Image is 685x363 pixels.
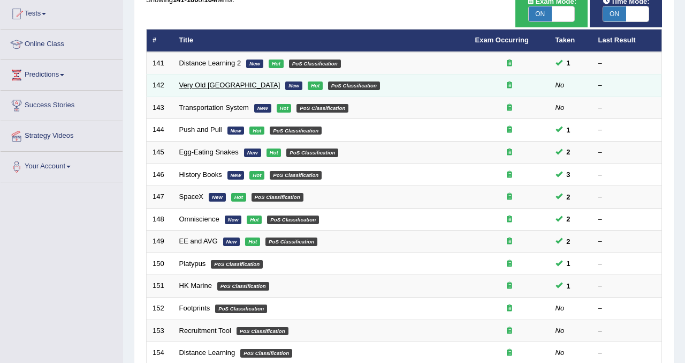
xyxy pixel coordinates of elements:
[147,186,173,209] td: 147
[147,97,173,119] td: 143
[598,348,656,358] div: –
[562,169,575,180] span: You can still take this question
[555,327,565,335] em: No
[270,127,322,135] em: PoS Classification
[247,216,262,224] em: Hot
[147,52,173,75] td: 141
[603,6,626,21] span: ON
[1,60,123,87] a: Predictions
[147,119,173,142] td: 144
[562,57,575,69] span: You can still take this question
[598,80,656,91] div: –
[147,320,173,342] td: 153
[555,81,565,89] em: No
[598,259,656,269] div: –
[475,103,544,113] div: Exam occurring question
[269,60,284,68] em: Hot
[270,171,322,180] em: PoS Classification
[598,103,656,113] div: –
[179,59,241,67] a: Distance Learning 2
[285,82,302,90] em: New
[286,149,338,157] em: PoS Classification
[231,193,246,202] em: Hot
[475,281,544,291] div: Exam occurring question
[179,304,210,312] a: Footprints
[244,149,261,157] em: New
[1,29,123,56] a: Online Class
[225,216,242,224] em: New
[249,171,264,180] em: Hot
[562,258,575,269] span: You can still take this question
[598,214,656,225] div: –
[475,326,544,336] div: Exam occurring question
[598,147,656,158] div: –
[289,60,341,68] em: PoS Classification
[562,146,575,158] span: You can still take this question
[252,193,303,202] em: PoS Classification
[179,192,204,201] a: SpaceX
[475,125,544,135] div: Exam occurring question
[249,127,264,135] em: Hot
[173,29,469,52] th: Title
[240,349,292,358] em: PoS Classification
[475,303,544,314] div: Exam occurring question
[147,142,173,164] td: 145
[227,127,245,135] em: New
[475,259,544,269] div: Exam occurring question
[209,193,226,202] em: New
[475,170,544,180] div: Exam occurring question
[1,121,123,148] a: Strategy Videos
[562,280,575,292] span: You can still take this question
[179,103,249,112] a: Transportation System
[179,237,218,245] a: EE and AVG
[475,58,544,69] div: Exam occurring question
[562,213,575,225] span: You can still take this question
[147,75,173,97] td: 142
[179,215,219,223] a: Omniscience
[1,91,123,117] a: Success Stories
[475,36,529,44] a: Exam Occurring
[598,281,656,291] div: –
[147,253,173,275] td: 150
[296,104,348,113] em: PoS Classification
[328,82,380,90] em: PoS Classification
[147,297,173,320] td: 152
[555,349,565,357] em: No
[147,29,173,52] th: #
[555,304,565,312] em: No
[245,238,260,246] em: Hot
[308,82,323,90] em: Hot
[179,349,235,357] a: Distance Learning
[254,104,271,113] em: New
[277,104,292,113] em: Hot
[598,303,656,314] div: –
[555,103,565,112] em: No
[223,238,240,246] em: New
[475,348,544,358] div: Exam occurring question
[179,125,222,134] a: Push and Pull
[475,192,544,202] div: Exam occurring question
[562,124,575,136] span: You can still take this question
[562,191,575,203] span: You can still take this question
[227,171,245,180] em: New
[1,152,123,179] a: Your Account
[147,208,173,231] td: 148
[179,260,206,268] a: Platypus
[475,214,544,225] div: Exam occurring question
[215,305,267,313] em: PoS Classification
[179,81,280,89] a: Very Old [GEOGRAPHIC_DATA]
[598,236,656,247] div: –
[598,170,656,180] div: –
[550,29,592,52] th: Taken
[147,275,173,298] td: 151
[562,236,575,247] span: You can still take this question
[147,164,173,186] td: 146
[179,148,239,156] a: Egg-Eating Snakes
[598,192,656,202] div: –
[529,6,552,21] span: ON
[147,231,173,253] td: 149
[246,60,263,68] em: New
[265,238,317,246] em: PoS Classification
[475,80,544,91] div: Exam occurring question
[598,326,656,336] div: –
